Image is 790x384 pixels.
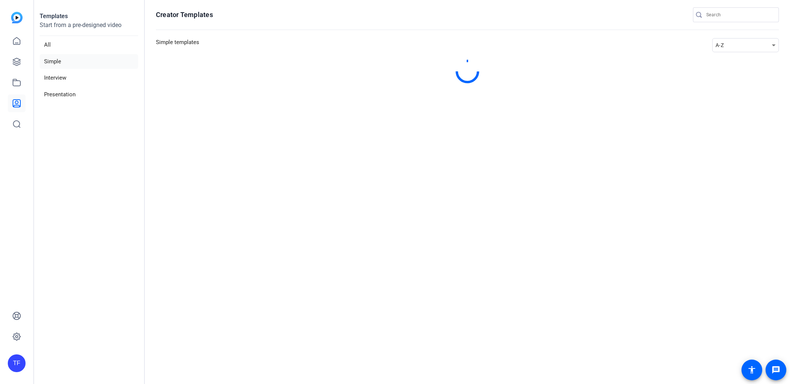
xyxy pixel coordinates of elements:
[11,12,23,23] img: blue-gradient.svg
[40,70,138,86] li: Interview
[40,54,138,69] li: Simple
[706,10,773,19] input: Search
[747,365,756,374] mat-icon: accessibility
[156,38,199,52] h3: Simple templates
[40,37,138,53] li: All
[771,365,780,374] mat-icon: message
[40,21,138,36] p: Start from a pre-designed video
[40,13,68,20] strong: Templates
[716,42,724,48] span: A-Z
[40,87,138,102] li: Presentation
[156,10,213,19] h1: Creator Templates
[8,354,26,372] div: TF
